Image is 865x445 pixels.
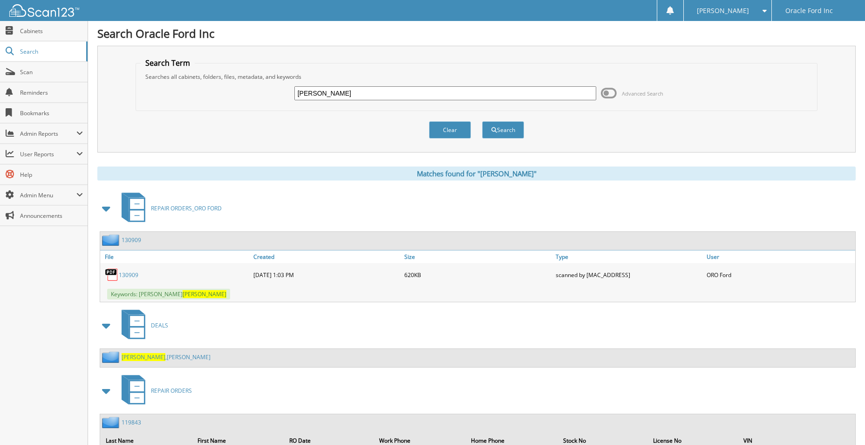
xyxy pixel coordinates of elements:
div: ORO Ford [704,265,855,284]
a: REPAIR ORDERS_ORO FORD [116,190,222,227]
img: PDF.png [105,268,119,282]
div: scanned by [MAC_ADDRESS] [553,265,704,284]
div: [DATE] 1:03 PM [251,265,402,284]
span: Keywords: [PERSON_NAME] [107,289,230,299]
span: Reminders [20,89,83,97]
span: [PERSON_NAME] [122,353,165,361]
a: 130909 [119,271,138,279]
div: 620KB [402,265,553,284]
span: Admin Reports [20,130,76,138]
button: Clear [429,121,471,139]
div: Matches found for "[PERSON_NAME]" [97,167,856,181]
a: REPAIR ORDERS [116,372,192,409]
a: Size [402,250,553,263]
span: Cabinets [20,27,83,35]
span: Announcements [20,212,83,220]
span: Oracle Ford Inc [785,8,833,14]
span: Admin Menu [20,191,76,199]
span: Scan [20,68,83,76]
span: Search [20,48,82,56]
img: folder2.png [102,351,122,363]
iframe: Chat Widget [818,400,865,445]
img: folder2.png [102,417,122,428]
span: [PERSON_NAME] [183,290,226,298]
span: REPAIR ORDERS_ORO FORD [151,204,222,212]
a: DEALS [116,307,168,344]
span: [PERSON_NAME] [697,8,749,14]
span: REPAIR ORDERS [151,387,192,395]
a: 130909 [122,236,141,244]
span: Bookmarks [20,109,83,117]
div: Searches all cabinets, folders, files, metadata, and keywords [141,73,812,81]
a: User [704,250,855,263]
span: Help [20,171,83,179]
a: Created [251,250,402,263]
h1: Search Oracle Ford Inc [97,26,856,41]
span: Advanced Search [622,90,663,97]
legend: Search Term [141,58,195,68]
a: Type [553,250,704,263]
span: User Reports [20,150,76,158]
a: [PERSON_NAME],[PERSON_NAME] [122,353,211,361]
img: folder2.png [102,234,122,246]
a: File [100,250,251,263]
a: 119843 [122,418,141,426]
button: Search [482,121,524,139]
img: scan123-logo-white.svg [9,4,79,17]
span: DEALS [151,321,168,329]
